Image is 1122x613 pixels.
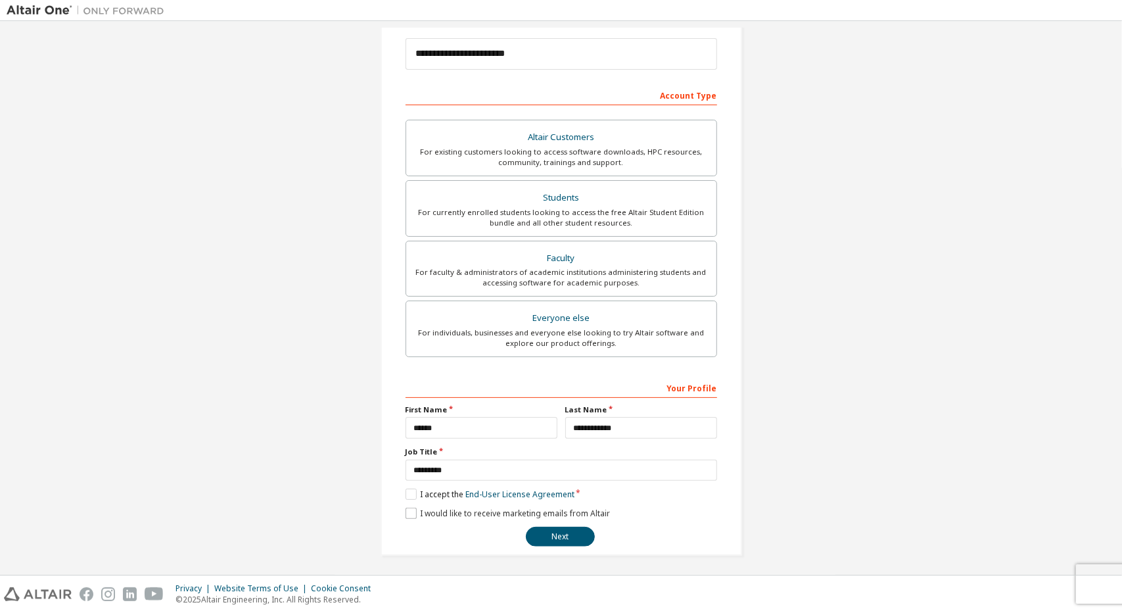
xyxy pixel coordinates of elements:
div: For currently enrolled students looking to access the free Altair Student Edition bundle and all ... [414,207,709,228]
label: Job Title [406,447,717,457]
img: Altair One [7,4,171,17]
div: Website Terms of Use [214,583,311,594]
div: For existing customers looking to access software downloads, HPC resources, community, trainings ... [414,147,709,168]
div: Privacy [175,583,214,594]
div: For individuals, businesses and everyone else looking to try Altair software and explore our prod... [414,328,709,349]
label: Last Name [565,405,717,415]
p: © 2025 Altair Engineering, Inc. All Rights Reserved. [175,594,379,605]
img: youtube.svg [145,587,164,601]
label: First Name [406,405,557,415]
div: Everyone else [414,309,709,328]
label: I accept the [406,489,574,500]
img: facebook.svg [80,587,93,601]
div: Cookie Consent [311,583,379,594]
div: Account Type [406,84,717,105]
div: For faculty & administrators of academic institutions administering students and accessing softwa... [414,267,709,288]
button: Next [526,527,595,547]
div: Your Profile [406,377,717,398]
div: Students [414,189,709,207]
img: linkedin.svg [123,587,137,601]
label: I would like to receive marketing emails from Altair [406,508,610,519]
a: End-User License Agreement [465,489,574,500]
img: instagram.svg [101,587,115,601]
div: Altair Customers [414,128,709,147]
img: altair_logo.svg [4,587,72,601]
div: Faculty [414,249,709,268]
